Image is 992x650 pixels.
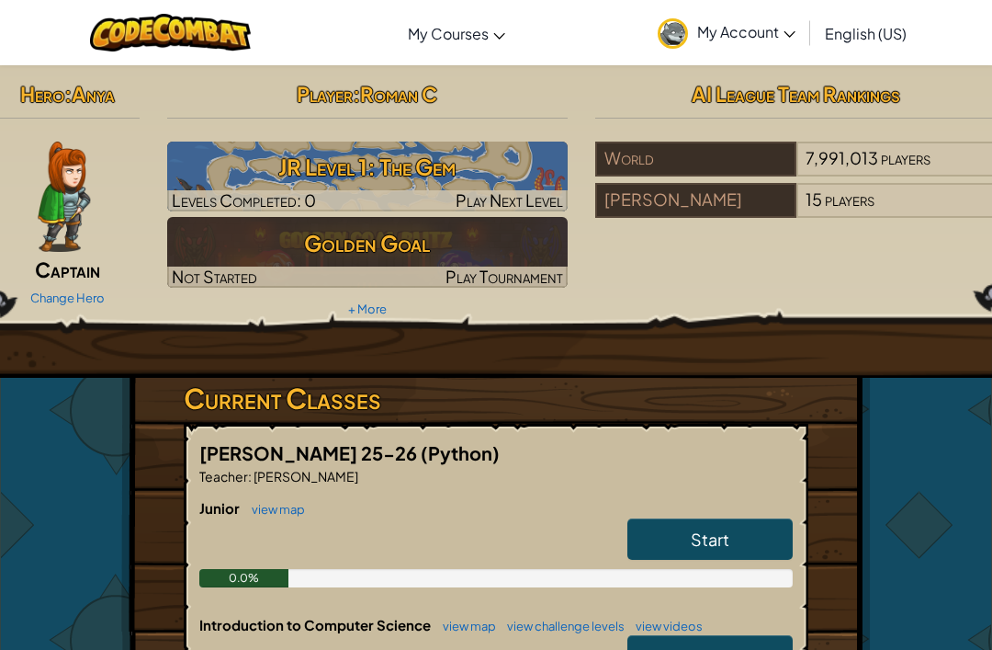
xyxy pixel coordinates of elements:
span: My Courses [408,24,489,43]
span: players [825,188,874,210]
span: Start [691,529,729,550]
span: Junior [199,499,242,517]
span: : [248,468,252,485]
span: players [881,147,930,168]
span: Hero [20,81,64,107]
span: : [64,81,72,107]
span: AI League Team Rankings [692,81,900,107]
span: Play Tournament [445,266,563,287]
img: avatar [658,18,688,49]
a: English (US) [816,8,916,58]
img: JR Level 1: The Gem [167,142,569,211]
span: Levels Completed: 0 [172,189,316,211]
span: Not Started [172,266,257,287]
a: Play Next Level [167,142,569,211]
span: English (US) [825,24,907,43]
img: CodeCombat logo [90,14,251,51]
a: view map [434,619,496,633]
a: view map [242,502,305,517]
span: [PERSON_NAME] [252,468,358,485]
h3: JR Level 1: The Gem [167,146,569,188]
span: My Account [697,22,795,41]
span: : [353,81,360,107]
a: view challenge levels [498,619,625,633]
span: Roman C [360,81,437,107]
span: Captain [35,257,100,282]
a: My Account [648,4,805,62]
div: 0.0% [199,569,288,587]
a: My Courses [399,8,514,58]
span: Teacher [199,468,248,485]
a: Change Hero [30,291,105,305]
span: Introduction to Computer Science [199,616,434,633]
span: Player [297,81,353,107]
a: + More [348,302,387,316]
h3: Current Classes [184,378,808,419]
a: Golden GoalNot StartedPlay Tournament [167,217,569,287]
div: World [595,142,795,177]
h3: Golden Goal [167,222,569,264]
span: Play Next Level [456,189,563,211]
img: captain-pose.png [38,142,90,252]
span: [PERSON_NAME] 25-26 [199,441,421,464]
span: 15 [806,188,822,210]
span: 7,991,013 [806,147,878,168]
span: (Python) [421,441,500,464]
div: [PERSON_NAME] [595,183,795,218]
a: view videos [626,619,703,633]
img: Golden Goal [167,217,569,287]
span: Anya [72,81,115,107]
